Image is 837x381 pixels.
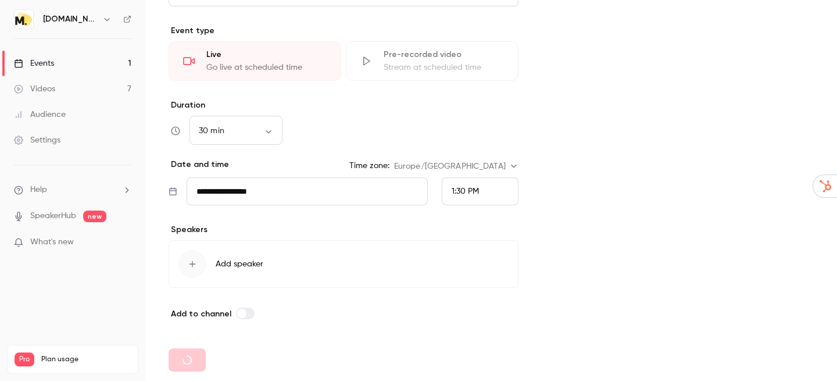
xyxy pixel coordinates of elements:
[43,13,98,25] h6: [DOMAIN_NAME]
[15,352,34,366] span: Pro
[14,134,60,146] div: Settings
[452,187,479,195] span: 1:30 PM
[346,41,518,81] div: Pre-recorded videoStream at scheduled time
[14,109,66,120] div: Audience
[30,236,74,248] span: What's new
[216,258,263,270] span: Add speaker
[14,83,55,95] div: Videos
[14,58,54,69] div: Events
[30,184,47,196] span: Help
[349,160,389,172] label: Time zone:
[187,177,428,205] input: Tue, Feb 17, 2026
[15,10,33,29] img: moka.care
[169,240,518,288] button: Add speaker
[169,99,518,111] label: Duration
[442,177,518,205] div: From
[30,210,76,222] a: SpeakerHub
[41,355,131,364] span: Plan usage
[169,25,518,37] p: Event type
[206,62,327,73] div: Go live at scheduled time
[14,184,131,196] li: help-dropdown-opener
[117,237,131,248] iframe: Noticeable Trigger
[394,161,518,172] div: Europe/[GEOGRAPHIC_DATA]
[206,49,327,60] div: Live
[189,125,282,137] div: 30 min
[171,309,231,319] span: Add to channel
[169,224,518,236] p: Speakers
[384,49,504,60] div: Pre-recorded video
[384,62,504,73] div: Stream at scheduled time
[169,41,341,81] div: LiveGo live at scheduled time
[83,211,106,222] span: new
[169,159,229,170] p: Date and time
